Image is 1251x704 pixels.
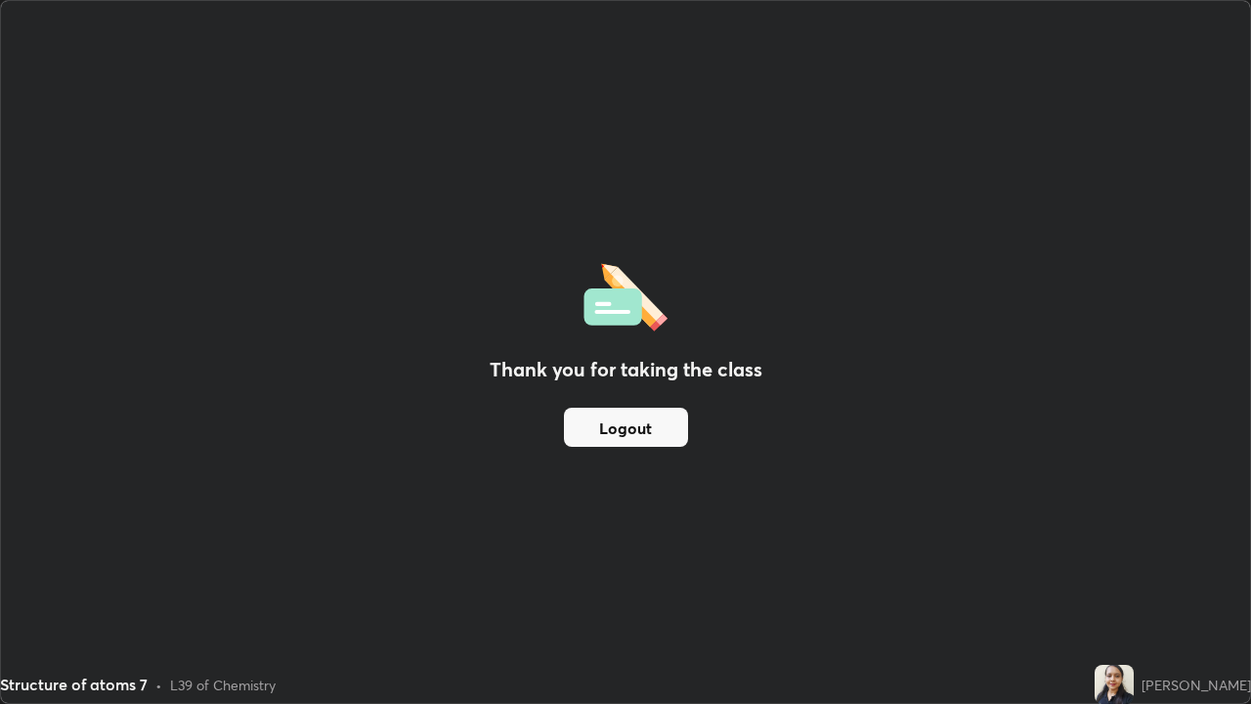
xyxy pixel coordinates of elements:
img: offlineFeedback.1438e8b3.svg [583,257,668,331]
h2: Thank you for taking the class [490,355,762,384]
button: Logout [564,408,688,447]
div: • [155,675,162,695]
div: L39 of Chemistry [170,675,276,695]
div: [PERSON_NAME] [1142,675,1251,695]
img: 99fb6511f09f4fb6abd8e3fdd64d117b.jpg [1095,665,1134,704]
